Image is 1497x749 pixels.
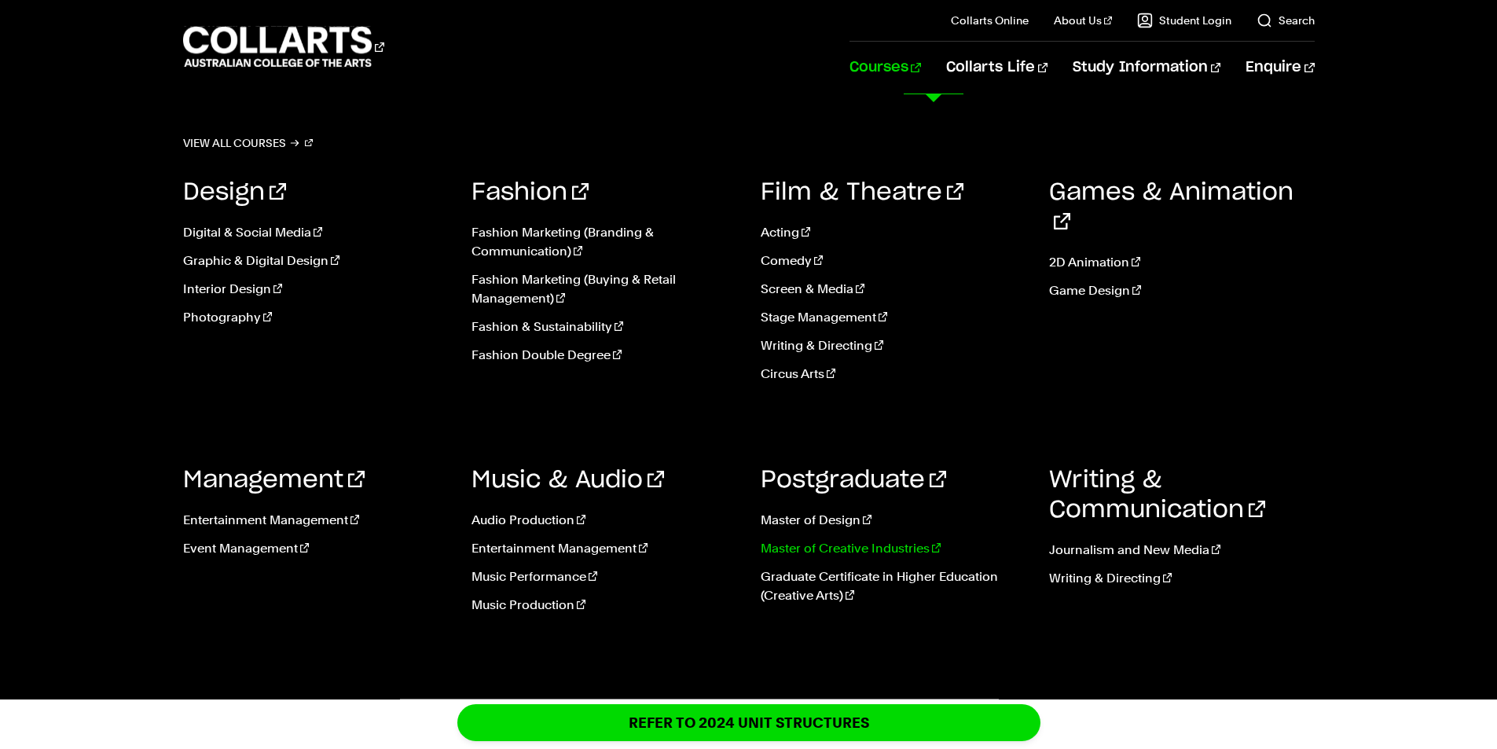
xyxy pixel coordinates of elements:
a: Writing & Directing [761,336,1026,355]
a: REFER TO 2024 unit structures [457,704,1040,741]
a: Audio Production [471,511,737,530]
a: Stage Management [761,308,1026,327]
a: Fashion Double Degree [471,346,737,365]
a: Acting [761,223,1026,242]
a: About Us [1054,13,1112,28]
a: Collarts Life [946,42,1048,94]
a: Comedy [761,252,1026,270]
a: Music Production [471,596,737,615]
a: Graduate Certificate in Higher Education (Creative Arts) [761,567,1026,605]
a: Interior Design [183,280,449,299]
a: Master of Creative Industries [761,539,1026,558]
a: Film & Theatre [761,181,963,204]
a: Enquire [1246,42,1314,94]
a: Graphic & Digital Design [183,252,449,270]
a: Photography [183,308,449,327]
a: Student Login [1137,13,1231,28]
a: Entertainment Management [183,511,449,530]
a: Game Design [1049,281,1315,300]
a: 2D Animation [1049,253,1315,272]
a: Courses [849,42,921,94]
a: Writing & Directing [1049,569,1315,588]
a: Study Information [1073,42,1220,94]
a: Fashion [471,181,589,204]
a: Collarts Online [951,13,1029,28]
a: Journalism and New Media [1049,541,1315,560]
a: Screen & Media [761,280,1026,299]
a: Fashion & Sustainability [471,318,737,336]
a: Writing & Communication [1049,468,1265,522]
a: Circus Arts [761,365,1026,384]
a: Event Management [183,539,449,558]
a: Digital & Social Media [183,223,449,242]
a: Search [1257,13,1315,28]
a: Entertainment Management [471,539,737,558]
a: Design [183,181,286,204]
a: Games & Animation [1049,181,1293,234]
a: Music & Audio [471,468,664,492]
a: Postgraduate [761,468,946,492]
a: Master of Design [761,511,1026,530]
a: Music Performance [471,567,737,586]
div: Go to homepage [183,24,384,69]
a: Fashion Marketing (Branding & Communication) [471,223,737,261]
a: Management [183,468,365,492]
a: Fashion Marketing (Buying & Retail Management) [471,270,737,308]
a: View all courses [183,132,314,154]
